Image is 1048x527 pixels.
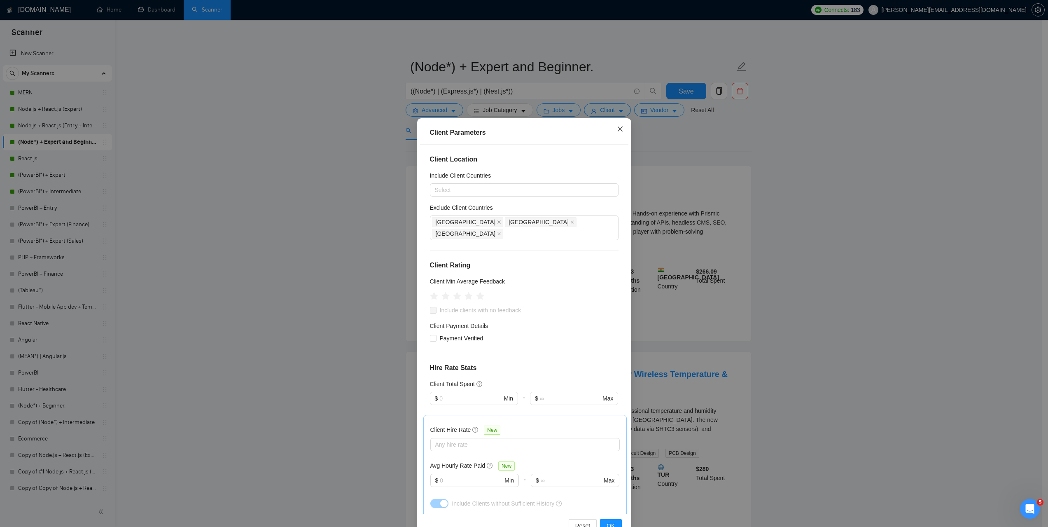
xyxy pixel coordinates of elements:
span: [GEOGRAPHIC_DATA] [436,229,496,238]
span: Nepal [432,217,504,227]
span: question-circle [476,381,483,387]
span: star [441,292,450,300]
span: $ [435,394,438,403]
input: ∞ [541,476,602,485]
span: Payment Verified [436,334,487,343]
div: - [518,392,530,415]
input: 0 [440,476,503,485]
input: 0 [439,394,502,403]
h5: Avg Hourly Rate Paid [430,461,485,470]
span: star [476,292,484,300]
h4: Client Payment Details [430,321,488,330]
span: Max [604,476,614,485]
input: ∞ [540,394,601,403]
span: Include Clients without Sufficient History [452,500,554,507]
span: close [570,220,574,224]
span: close [617,126,623,132]
span: [GEOGRAPHIC_DATA] [436,218,496,227]
span: star [430,292,438,300]
h5: Client Hire Rate [430,425,471,434]
span: Max [602,394,613,403]
h4: Hire Rate Stats [430,363,619,373]
span: Min [504,394,513,403]
span: $ [536,476,539,485]
span: star [453,292,461,300]
span: Include clients with no feedback [436,306,525,315]
span: close [497,232,501,236]
span: New [498,461,515,471]
span: $ [435,476,439,485]
h5: Client Total Spent [430,379,475,389]
span: Bangladesh [432,229,504,239]
h4: Client Location [430,155,619,164]
span: star [464,292,473,300]
h4: Client Rating [430,260,619,270]
span: [GEOGRAPHIC_DATA] [509,218,569,227]
h5: Client Min Average Feedback [430,277,505,286]
iframe: Intercom live chat [1020,499,1040,519]
span: $ [535,394,538,403]
span: question-circle [472,426,479,433]
button: Close [609,118,631,141]
span: Pakistan [505,217,577,227]
div: Client Parameters [430,128,619,138]
span: close [497,220,501,224]
span: 5 [1037,499,1043,506]
h5: Exclude Client Countries [430,203,493,212]
span: Min [504,476,514,485]
span: New [484,426,500,435]
span: question-circle [556,501,562,506]
span: question-circle [487,462,493,469]
div: - [519,474,531,497]
h5: Include Client Countries [430,171,491,180]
